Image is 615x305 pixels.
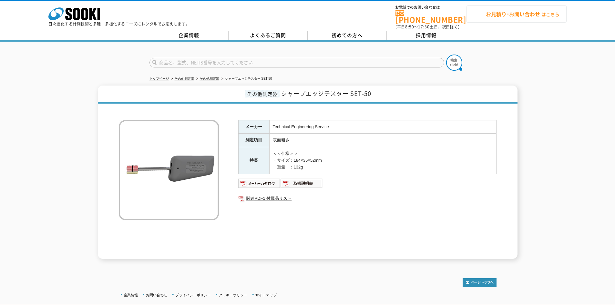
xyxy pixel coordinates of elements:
[446,55,462,71] img: btn_search.png
[395,5,466,9] span: お電話でのお問い合わせは
[175,293,211,297] a: プライバシーポリシー
[395,24,459,30] span: (平日 ～ 土日、祝日除く)
[255,293,277,297] a: サイトマップ
[269,120,496,134] td: Technical Engineering Service
[238,182,281,187] a: メーカーカタログ
[332,32,363,39] span: 初めての方へ
[220,76,272,82] li: シャープエッジテスター SET-50
[119,120,219,220] img: シャープエッジテスター SET-50
[149,31,229,40] a: 企業情報
[387,31,466,40] a: 採用情報
[466,5,567,23] a: お見積り･お問い合わせはこちら
[281,89,371,98] span: シャープエッジテスター SET-50
[175,77,194,80] a: その他測定器
[405,24,414,30] span: 8:50
[229,31,308,40] a: よくあるご質問
[146,293,167,297] a: お問い合わせ
[281,178,323,188] img: 取扱説明書
[486,10,540,18] strong: お見積り･お問い合わせ
[124,293,138,297] a: 企業情報
[238,178,281,188] img: メーカーカタログ
[308,31,387,40] a: 初めての方へ
[395,10,466,23] a: [PHONE_NUMBER]
[238,147,269,174] th: 特長
[149,58,444,67] input: 商品名、型式、NETIS番号を入力してください
[238,194,497,203] a: 関連PDF1 付属品リスト
[48,22,190,26] p: 日々進化する計測技術と多種・多様化するニーズにレンタルでお応えします。
[200,77,219,80] a: その他測定器
[219,293,247,297] a: クッキーポリシー
[245,90,280,97] span: その他測定器
[473,9,559,19] span: はこちら
[238,120,269,134] th: メーカー
[281,182,323,187] a: 取扱説明書
[238,134,269,147] th: 測定項目
[463,278,497,287] img: トップページへ
[418,24,430,30] span: 17:30
[269,134,496,147] td: 表面粗さ
[269,147,496,174] td: ＜＜仕様＞＞ ・サイズ：184×35×52mm ・重量 ：132g
[149,77,169,80] a: トップページ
